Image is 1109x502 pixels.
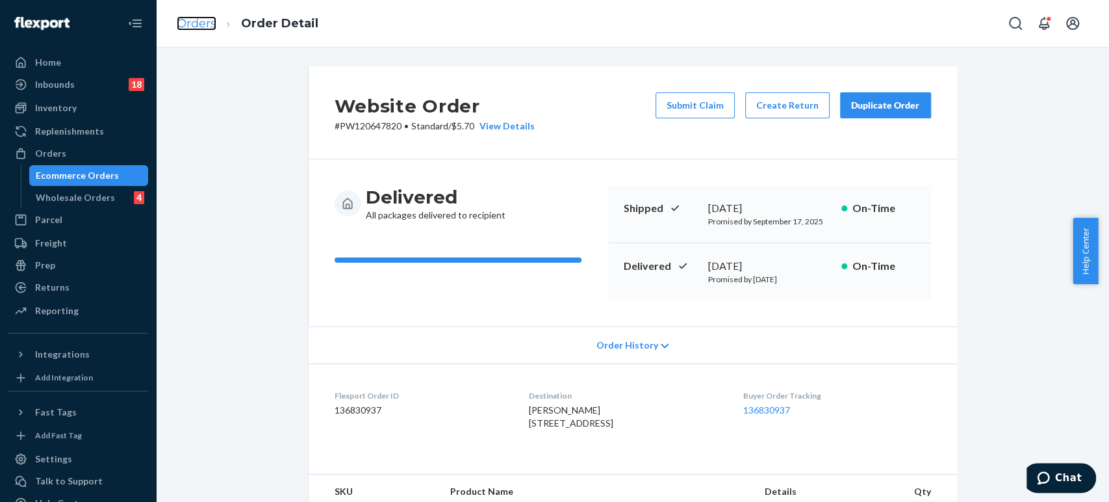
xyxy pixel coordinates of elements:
[35,453,72,466] div: Settings
[35,213,62,226] div: Parcel
[8,449,148,469] a: Settings
[8,121,148,142] a: Replenishments
[366,185,505,209] h3: Delivered
[529,404,613,429] span: [PERSON_NAME] [STREET_ADDRESS]
[8,277,148,298] a: Returns
[35,147,66,160] div: Orders
[35,78,75,91] div: Inbounds
[35,430,82,441] div: Add Fast Tag
[35,348,90,361] div: Integrations
[166,5,329,43] ol: breadcrumbs
[35,101,77,114] div: Inventory
[8,402,148,423] button: Fast Tags
[36,169,119,182] div: Ecommerce Orders
[35,56,61,69] div: Home
[8,209,148,230] a: Parcel
[852,201,915,216] p: On-Time
[743,404,790,416] a: 136830937
[624,259,698,274] p: Delivered
[8,300,148,321] a: Reporting
[474,120,535,133] button: View Details
[411,120,448,131] span: Standard
[708,216,831,227] p: Promised by September 17, 2025
[35,259,55,272] div: Prep
[743,390,930,401] dt: Buyer Order Tracking
[1002,10,1028,36] button: Open Search Box
[335,120,535,133] p: # PW120647820 / $5.70
[404,120,409,131] span: •
[241,16,318,31] a: Order Detail
[1031,10,1057,36] button: Open notifications
[624,201,698,216] p: Shipped
[29,165,149,186] a: Ecommerce Orders
[1060,10,1086,36] button: Open account menu
[596,339,657,352] span: Order History
[8,233,148,254] a: Freight
[8,344,148,365] button: Integrations
[8,74,148,95] a: Inbounds18
[35,281,70,294] div: Returns
[335,390,508,401] dt: Flexport Order ID
[745,92,830,118] button: Create Return
[708,274,831,285] p: Promised by [DATE]
[335,404,508,417] dd: 136830937
[366,185,505,222] div: All packages delivered to recipient
[122,10,148,36] button: Close Navigation
[8,143,148,164] a: Orders
[35,372,93,383] div: Add Integration
[134,191,144,204] div: 4
[29,187,149,208] a: Wholesale Orders4
[852,259,915,274] p: On-Time
[851,99,920,112] div: Duplicate Order
[8,52,148,73] a: Home
[35,125,104,138] div: Replenishments
[1073,218,1098,284] button: Help Center
[35,406,77,419] div: Fast Tags
[1026,463,1096,495] iframe: Opens a widget where you can chat to one of our agents
[708,201,831,216] div: [DATE]
[36,191,115,204] div: Wholesale Orders
[8,428,148,443] a: Add Fast Tag
[335,92,535,120] h2: Website Order
[8,98,148,118] a: Inventory
[708,259,831,274] div: [DATE]
[840,92,931,118] button: Duplicate Order
[177,16,216,31] a: Orders
[8,255,148,276] a: Prep
[8,370,148,386] a: Add Integration
[129,78,144,91] div: 18
[35,475,103,488] div: Talk to Support
[35,304,79,317] div: Reporting
[35,237,67,250] div: Freight
[529,390,722,401] dt: Destination
[14,17,70,30] img: Flexport logo
[656,92,735,118] button: Submit Claim
[8,471,148,492] button: Talk to Support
